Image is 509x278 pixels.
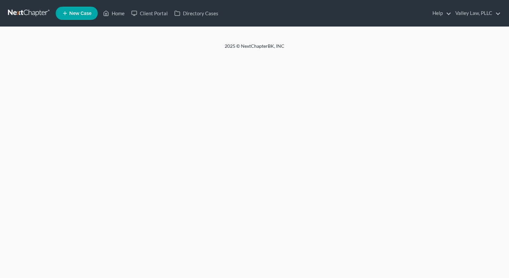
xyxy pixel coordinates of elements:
a: Valley Law, PLLC [452,7,501,19]
a: Directory Cases [171,7,222,19]
new-legal-case-button: New Case [56,7,98,20]
div: 2025 © NextChapterBK, INC [66,43,443,55]
a: Help [429,7,451,19]
a: Client Portal [128,7,171,19]
a: Home [100,7,128,19]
